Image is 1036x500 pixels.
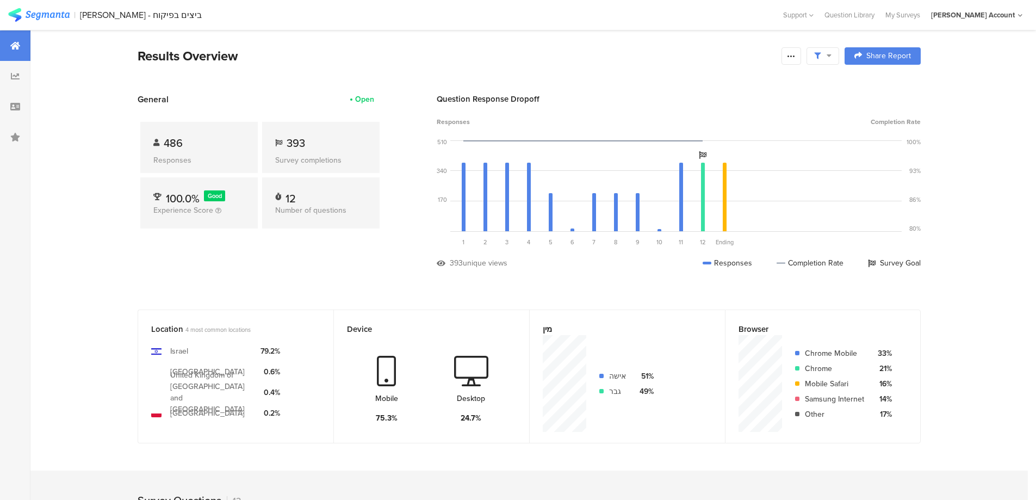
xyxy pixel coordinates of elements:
span: 3 [505,238,508,246]
a: My Surveys [880,10,926,20]
div: 86% [909,195,921,204]
div: 24.7% [461,412,481,424]
span: 11 [679,238,683,246]
div: Location [151,323,302,335]
div: [GEOGRAPHIC_DATA] [170,366,245,378]
span: 12 [700,238,706,246]
div: 49% [635,386,654,397]
span: 8 [614,238,617,246]
span: 4 most common locations [185,325,251,334]
div: Responses [703,257,752,269]
div: United Kingdom of [GEOGRAPHIC_DATA] and [GEOGRAPHIC_DATA] [170,369,252,415]
div: Samsung Internet [805,393,864,405]
div: 79.2% [260,345,280,357]
div: 14% [873,393,892,405]
span: Good [208,192,222,200]
span: 393 [287,135,305,151]
a: Question Library [819,10,880,20]
div: 0.4% [260,387,280,398]
div: 100% [907,138,921,146]
div: אישה [609,371,626,382]
span: 6 [570,238,574,246]
span: General [138,93,169,106]
div: Ending [714,238,735,246]
div: 16% [873,378,892,390]
div: 0.2% [260,408,280,419]
div: [PERSON_NAME] - ביצים בפיקוח [80,10,202,20]
div: 33% [873,348,892,359]
div: Browser [739,323,889,335]
div: 93% [909,166,921,175]
div: Survey completions [275,155,367,166]
div: Chrome Mobile [805,348,864,359]
div: Israel [170,345,188,357]
div: Support [783,7,814,23]
img: segmanta logo [8,8,70,22]
div: Question Response Dropoff [437,93,921,105]
span: 100.0% [166,190,200,207]
div: Survey Goal [868,257,921,269]
div: | [74,9,76,21]
div: [PERSON_NAME] Account [931,10,1015,20]
span: Responses [437,117,470,127]
span: Share Report [866,52,911,60]
span: 9 [636,238,640,246]
span: 2 [483,238,487,246]
div: 80% [909,224,921,233]
div: 510 [437,138,447,146]
span: Number of questions [275,205,346,216]
div: [GEOGRAPHIC_DATA] [170,408,245,419]
div: Completion Rate [777,257,843,269]
span: Experience Score [153,205,213,216]
div: Open [355,94,374,105]
div: 12 [286,190,296,201]
div: Desktop [457,393,485,404]
div: Mobile Safari [805,378,864,390]
div: Results Overview [138,46,776,66]
div: 170 [438,195,447,204]
span: 7 [592,238,595,246]
div: 21% [873,363,892,374]
div: Mobile [375,393,398,404]
div: 393 [450,257,463,269]
div: unique views [463,257,507,269]
span: 5 [549,238,553,246]
div: 75.3% [376,412,398,424]
span: 4 [527,238,530,246]
div: מין [543,323,694,335]
span: Completion Rate [871,117,921,127]
div: Chrome [805,363,864,374]
div: 17% [873,409,892,420]
span: 10 [656,238,662,246]
div: 340 [437,166,447,175]
div: Device [347,323,498,335]
span: 486 [164,135,183,151]
span: 1 [462,238,464,246]
div: 51% [635,371,654,382]
div: גבר [609,386,626,397]
div: 0.6% [260,366,280,378]
div: Other [805,409,864,420]
div: Responses [153,155,245,166]
i: Survey Goal [699,151,706,159]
